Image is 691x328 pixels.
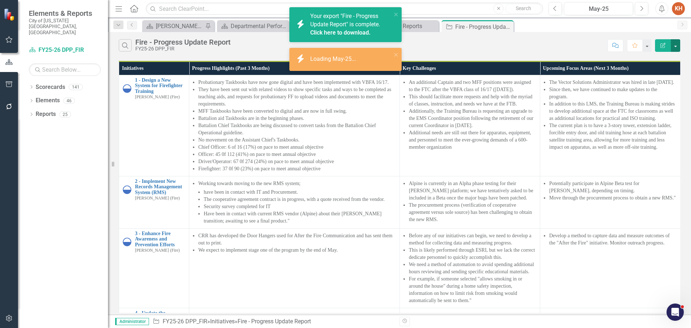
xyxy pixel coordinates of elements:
[115,318,149,325] span: Administrator
[380,22,437,31] div: Manage Reports
[36,83,65,91] a: Scorecards
[310,55,358,63] div: Loading May-25...
[198,144,396,151] li: Chief Officer: 6 of 16 (17%) on pace to meet annual objective
[135,46,231,51] div: FY25-26 DPP_FIR
[549,122,677,151] li: The current plan is to have a 3-story tower, extension ladder, forcible entry door, and old train...
[549,100,677,122] li: In addition to this LMS, the Training Bureau is making strides to develop additional space at the...
[394,10,399,18] button: close
[564,2,633,15] button: May-25
[119,75,189,176] td: Double-Click to Edit Right Click for Context Menu
[566,5,631,13] div: May-25
[198,151,396,158] li: Officer: 45 0f 112 (41%) on pace to meet annual objective
[156,22,203,31] div: [PERSON_NAME]'s Home
[516,5,531,11] span: Search
[549,232,677,247] li: Develop a method to capture data and measure outcomes of the "After the Fire" initiative. Monitor...
[198,158,396,165] li: Driver/Operator: 67 0f 274 (24%) on pace to meet annual objective
[672,2,685,15] button: KH
[409,232,536,247] li: Before any of our initiatives can begin, we need to develop a method for collecting data and meas...
[4,8,16,21] img: ClearPoint Strategy
[135,77,185,94] a: 1 - Design a New System for Firefighter Training
[135,231,185,247] a: 3 - Enhance Fire Awareness and Prevention Efforts
[400,75,540,176] td: Double-Click to Edit
[409,108,536,129] li: Additionally, the Training Bureau is requesting an upgrade to the EMS Coordinator position follow...
[63,98,75,104] div: 46
[123,185,131,194] img: In Progress
[135,248,180,253] small: [PERSON_NAME] (Fire)
[310,29,371,36] a: Click here to download.
[409,202,536,223] li: The procurement process (verification of cooperative agreement versus sole source) has been chall...
[238,318,311,325] div: Fire - Progress Update Report
[204,210,396,225] li: Have been in contact with current RMS vendor (Alpine) about their [PERSON_NAME] transition; await...
[29,18,101,35] small: City of [US_STATE][GEOGRAPHIC_DATA], [GEOGRAPHIC_DATA]
[198,136,396,144] li: No movement on the Assistant Chief's Taskbooks.
[549,79,677,86] li: The Vector Solutions Administrator was hired in late [DATE].
[400,229,540,308] td: Double-Click to Edit
[409,275,536,304] li: For example, if someone selected "allows smoking in or around the house" during a home safety ins...
[189,176,400,229] td: Double-Click to Edit
[69,84,83,90] div: 141
[123,84,131,93] img: In Progress
[198,86,396,108] li: They have been sent out with related videos to show specific tasks and ways to be completed as te...
[144,22,203,31] a: [PERSON_NAME]'s Home
[153,318,394,326] div: » »
[29,9,101,18] span: Elements & Reports
[29,46,101,54] a: FY25-26 DPP_FIR
[135,179,185,195] a: 2 - Implement New Records Management System (RMS)
[409,247,536,261] li: This is likely performed through ESRI, but we lack the correct dedicate personnel to quickly acco...
[409,261,536,275] li: We need a method of automation to avoid spending additional hours reviewing and sending specific ...
[540,75,681,176] td: Double-Click to Edit
[119,176,189,229] td: Double-Click to Edit Right Click for Context Menu
[198,180,396,225] li: Working towards moving to the new RMS system;
[123,238,131,246] img: In Progress
[135,196,180,201] small: [PERSON_NAME] (Fire)
[36,110,56,118] a: Reports
[198,108,396,115] li: MFF Taskbooks have been converted to digital and are now in full swing.
[146,3,543,15] input: Search ClearPoint...
[409,79,536,93] li: An additional Captain and two MFF positions were assigned to the FTC after the VBFA class of 16/1...
[409,129,536,151] li: Additional needs are still out there for apparatus, equipment, and personnel to meet the ever-gro...
[198,115,396,122] li: Battalion aid Taskbooks are in the beginning phases.
[59,111,71,117] div: 25
[540,229,681,308] td: Double-Click to Edit
[219,22,287,31] a: Departmental Performance Plans - 3 Columns
[231,22,287,31] div: Departmental Performance Plans - 3 Columns
[210,318,235,325] a: Initiatives
[667,304,684,321] iframe: Intercom live chat
[198,122,396,136] li: Battalion Chief Taskbooks are being discussed to convert tasks from the Battalion Chief Operation...
[540,176,681,229] td: Double-Click to Edit
[409,93,536,108] li: This should facilitate more requests and help with the myriad of classes, instruction, and needs ...
[198,79,396,86] li: Probationary Taskbooks have now gone digital and have been implemented with VBFA 16/17.
[505,4,541,14] button: Search
[400,176,540,229] td: Double-Click to Edit
[409,312,536,326] li: GIS/ESRI is time commitment for personnel with little experience in the field.
[310,13,390,37] span: Your export "Fire - Progress Update Report" is complete.
[29,63,101,76] input: Search Below...
[394,51,399,59] button: close
[198,247,396,254] li: We expect to implement stage one of the program by the end of May.
[409,180,536,202] li: Alpine is currently in an Alpha phase testing for their [PERSON_NAME] platform; we have tentative...
[455,22,512,31] div: Fire - Progress Update Report
[189,75,400,176] td: Double-Click to Edit
[204,196,396,203] li: The cooperative agreement contract is in progress, with a quote received from the vendor.
[135,38,231,46] div: Fire - Progress Update Report
[198,165,396,172] li: Firefighter: 37 0f 90 (23%) on pace to meet annual objective
[549,312,677,326] li: Work on obtaining community/customer feedback for Business Plan update.
[549,180,677,194] li: Potentially participate in Alpine Beta test for [PERSON_NAME], depending on timing.
[135,95,180,99] small: [PERSON_NAME] (Fire)
[549,86,677,100] li: Since then, we have continued to make updates to the program.
[36,96,60,105] a: Elements
[204,189,396,196] li: have been in contact with IT and Procurement.
[119,229,189,308] td: Double-Click to Edit Right Click for Context Menu
[549,194,677,202] li: Move through the procurement process to obtain a new RMS."
[198,312,396,319] li: The RAP Bureau and CGIS have completed updating the initial ESRI Target Hazard Dashboard.
[198,232,396,247] li: CRR has developed the Door Hangers used for After the Fire Communication and has sent them out to...
[189,229,400,308] td: Double-Click to Edit
[163,318,207,325] a: FY25-26 DPP_FIR
[204,203,396,210] li: Security survey completed for IT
